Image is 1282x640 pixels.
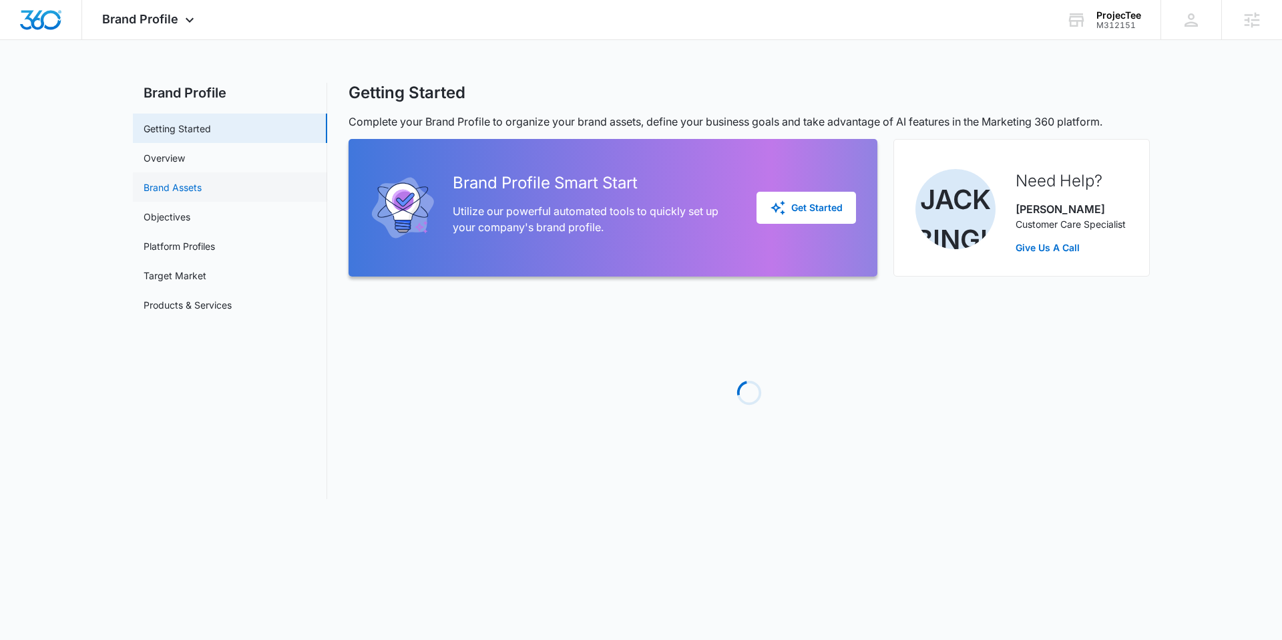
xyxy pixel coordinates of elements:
a: Overview [144,151,185,165]
h2: Brand Profile [133,83,327,103]
p: Utilize our powerful automated tools to quickly set up your company's brand profile. [453,203,735,235]
div: account id [1096,21,1141,30]
p: [PERSON_NAME] [1016,201,1126,217]
a: Give Us A Call [1016,241,1126,255]
a: Products & Services [144,298,232,312]
h2: Need Help? [1016,169,1126,193]
div: account name [1096,10,1141,21]
button: Get Started [757,192,856,224]
p: Customer Care Specialist [1016,217,1126,231]
span: Brand Profile [102,12,178,26]
p: Complete your Brand Profile to organize your brand assets, define your business goals and take ad... [349,114,1150,130]
a: Platform Profiles [144,239,215,253]
a: Target Market [144,269,206,283]
h1: Getting Started [349,83,465,103]
h2: Brand Profile Smart Start [453,171,735,195]
div: Get Started [770,200,843,216]
a: Brand Assets [144,180,202,194]
img: Jack Bingham [915,169,996,249]
a: Getting Started [144,122,211,136]
a: Objectives [144,210,190,224]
